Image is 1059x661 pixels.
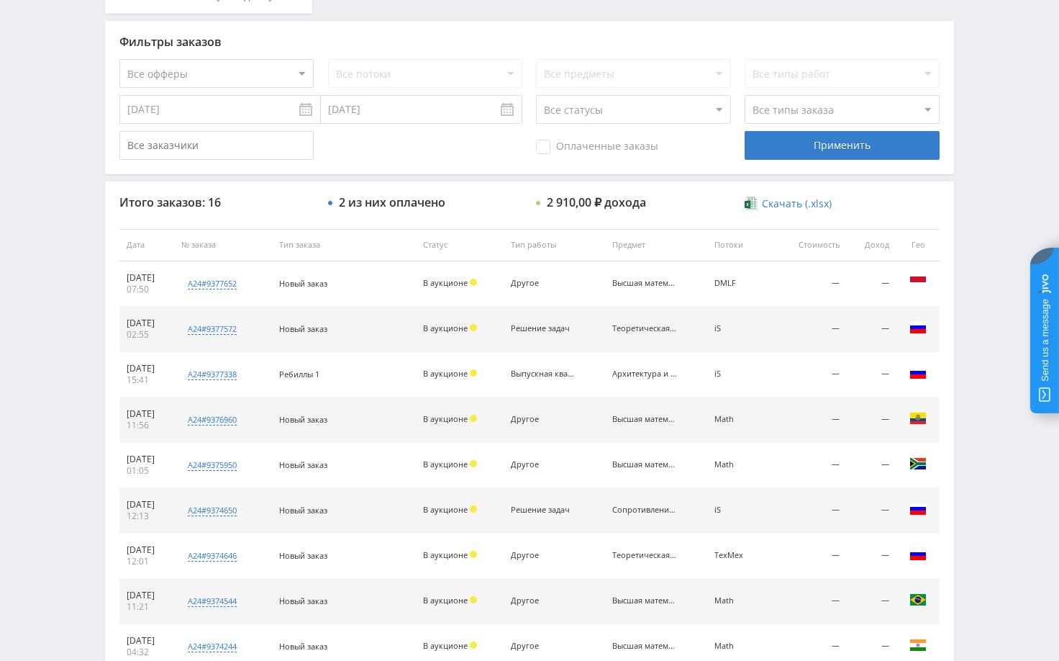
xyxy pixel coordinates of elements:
div: a24#9377338 [188,369,237,380]
span: Ребиллы 1 [279,369,319,379]
td: — [847,488,896,534]
th: Тип заказа [272,229,416,261]
div: DMLF [714,279,768,288]
th: Статус [416,229,504,261]
div: Высшая математика [612,279,677,288]
div: a24#9376960 [188,414,237,426]
td: — [847,443,896,488]
th: Дата [119,229,174,261]
img: xlsx [745,196,757,210]
div: Выпускная квалификационная работа (ВКР) [511,369,576,379]
input: Все заказчики [119,131,314,160]
div: [DATE] [127,544,167,556]
span: В аукционе [423,549,468,560]
div: Теоретическая механика [612,324,677,333]
th: Стоимость [776,229,847,261]
div: [DATE] [127,272,167,284]
div: Другое [511,596,576,606]
span: Новый заказ [279,550,327,561]
td: — [847,261,896,307]
div: [DATE] [127,499,167,511]
a: Скачать (.xlsx) [745,197,831,211]
span: В аукционе [423,504,468,515]
div: iS [714,505,768,515]
img: bra.png [909,591,927,608]
img: rus.png [909,546,927,563]
img: ind.png [909,637,927,654]
img: ecu.png [909,410,927,427]
div: iS [714,324,768,333]
div: Другое [511,551,576,560]
span: В аукционе [423,640,468,651]
div: Фильтры заказов [119,35,940,48]
span: В аукционе [423,277,468,288]
div: Math [714,460,768,469]
td: — [776,261,847,307]
div: Другое [511,642,576,651]
div: 15:41 [127,374,167,386]
div: [DATE] [127,590,167,601]
span: В аукционе [423,595,468,606]
span: Холд [470,551,477,558]
span: Холд [470,460,477,467]
td: — [776,443,847,488]
img: rus.png [909,319,927,336]
div: [DATE] [127,635,167,647]
td: — [776,397,847,443]
td: — [847,534,896,579]
div: [DATE] [127,454,167,465]
td: — [847,307,896,352]
div: 07:50 [127,284,167,295]
span: Холд [470,505,477,513]
span: Холд [470,369,477,377]
div: Высшая математика [612,415,677,424]
div: a24#9374544 [188,595,237,607]
div: Итого заказов: 16 [119,196,314,209]
div: Применить [745,131,939,160]
th: Предмет [605,229,706,261]
img: zaf.png [909,455,927,472]
td: — [847,579,896,624]
img: idn.png [909,274,927,291]
div: a24#9377572 [188,323,237,335]
img: rus.png [909,500,927,518]
img: rus.png [909,364,927,382]
div: 04:32 [127,647,167,658]
span: В аукционе [423,413,468,424]
div: 11:56 [127,420,167,431]
span: Новый заказ [279,323,327,334]
div: Сопротивление материалов [612,505,677,515]
span: Новый заказ [279,505,327,516]
div: Высшая математика [612,596,677,606]
div: 2 из них оплачено [339,196,445,209]
div: Высшая математика [612,642,677,651]
span: Холд [470,279,477,286]
div: a24#9375950 [188,459,237,471]
span: Новый заказ [279,595,327,606]
div: a24#9374646 [188,550,237,562]
div: ТехМех [714,551,768,560]
div: Другое [511,279,576,288]
span: Оплаченные заказы [536,140,658,154]
span: В аукционе [423,459,468,469]
div: Math [714,415,768,424]
div: Math [714,596,768,606]
div: iS [714,369,768,379]
div: Другое [511,460,576,469]
span: Новый заказ [279,641,327,652]
th: Тип работы [504,229,605,261]
div: 11:21 [127,601,167,613]
td: — [776,352,847,397]
span: Новый заказ [279,414,327,425]
td: — [847,397,896,443]
span: Новый заказ [279,459,327,470]
th: Доход [847,229,896,261]
div: [DATE] [127,363,167,374]
td: — [776,579,847,624]
div: 01:05 [127,465,167,477]
div: Решение задач [511,324,576,333]
th: Потоки [707,229,776,261]
span: Холд [470,596,477,603]
td: — [847,352,896,397]
div: a24#9374244 [188,641,237,652]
